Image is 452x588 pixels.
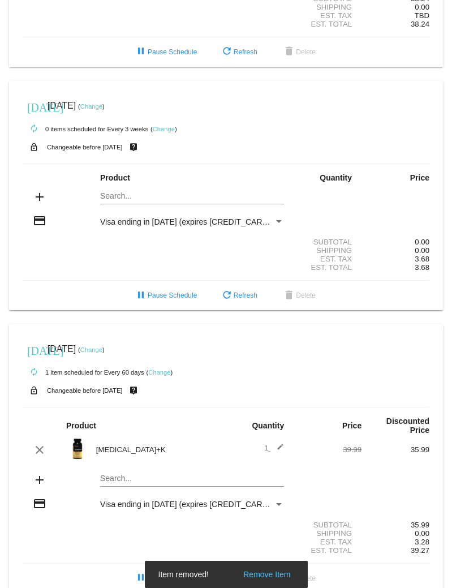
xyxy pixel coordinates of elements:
mat-icon: live_help [127,383,140,398]
span: 0.00 [415,3,429,11]
mat-icon: refresh [220,289,234,303]
mat-icon: credit_card [33,214,46,228]
mat-icon: refresh [220,45,234,59]
mat-icon: pause [134,289,148,303]
span: TBD [415,11,429,20]
button: Pause Schedule [125,285,206,306]
mat-icon: credit_card [33,497,46,510]
mat-icon: autorenew [27,122,41,136]
div: 35.99 [361,521,429,529]
div: 39.99 [294,445,361,454]
strong: Price [410,173,429,182]
span: 3.68 [415,263,429,272]
span: Delete [282,48,316,56]
mat-icon: lock_open [27,383,41,398]
mat-select: Payment Method [100,500,284,509]
mat-icon: delete [282,45,296,59]
small: 0 items scheduled for Every 3 weeks [23,126,148,132]
mat-icon: [DATE] [27,343,41,357]
div: Shipping [294,3,361,11]
strong: Discounted Price [386,417,429,435]
span: 1 [264,444,284,452]
span: Pause Schedule [134,48,197,56]
mat-icon: lock_open [27,140,41,154]
span: 0.00 [415,246,429,255]
div: Est. Tax [294,255,361,263]
div: Shipping [294,246,361,255]
div: Est. Total [294,546,361,555]
span: Pause Schedule [134,291,197,299]
a: Change [80,346,102,353]
div: 0.00 [361,238,429,246]
button: Delete [273,285,325,306]
a: Change [80,103,102,110]
span: 0.00 [415,529,429,538]
strong: Price [342,421,361,430]
div: Shipping [294,529,361,538]
a: Change [148,369,170,376]
span: Refresh [220,291,257,299]
mat-icon: live_help [127,140,140,154]
simple-snack-bar: Item removed! [158,569,294,580]
input: Search... [100,192,284,201]
small: 1 item scheduled for Every 60 days [23,369,144,376]
strong: Quantity [320,173,352,182]
div: Est. Tax [294,538,361,546]
button: Remove Item [240,569,294,580]
small: ( ) [78,346,105,353]
mat-select: Payment Method [100,217,284,226]
div: Subtotal [294,521,361,529]
div: [MEDICAL_DATA]+K [91,445,226,454]
mat-icon: autorenew [27,366,41,379]
button: Refresh [211,285,266,306]
div: Est. Total [294,263,361,272]
mat-icon: add [33,190,46,204]
strong: Quantity [252,421,284,430]
div: Est. Total [294,20,361,28]
span: Refresh [220,48,257,56]
div: Est. Tax [294,11,361,20]
mat-icon: add [33,473,46,487]
mat-icon: [DATE] [27,100,41,113]
span: Pause Schedule [134,574,197,582]
strong: Product [100,173,130,182]
button: Delete [273,42,325,62]
mat-icon: edit [270,443,284,457]
span: Visa ending in [DATE] (expires [CREDIT_CARD_DATA]) [100,500,297,509]
mat-icon: delete [282,289,296,303]
span: 38.24 [411,20,429,28]
span: 39.27 [411,546,429,555]
strong: Product [66,421,96,430]
small: Changeable before [DATE] [47,144,123,151]
mat-icon: pause [134,45,148,59]
a: Change [153,126,175,132]
img: Image-1-Carousel-Vitamin-DK-Photoshoped-1000x1000-1.png [66,437,89,460]
input: Search... [100,474,284,483]
small: ( ) [150,126,177,132]
small: ( ) [78,103,105,110]
small: ( ) [147,369,173,376]
mat-icon: pause [134,572,148,585]
small: Changeable before [DATE] [47,387,123,394]
button: Refresh [211,42,266,62]
span: 3.68 [415,255,429,263]
span: Delete [282,291,316,299]
mat-icon: clear [33,443,46,457]
div: 35.99 [361,445,429,454]
span: 3.28 [415,538,429,546]
button: Pause Schedule [125,42,206,62]
span: Visa ending in [DATE] (expires [CREDIT_CARD_DATA]) [100,217,297,226]
div: Subtotal [294,238,361,246]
